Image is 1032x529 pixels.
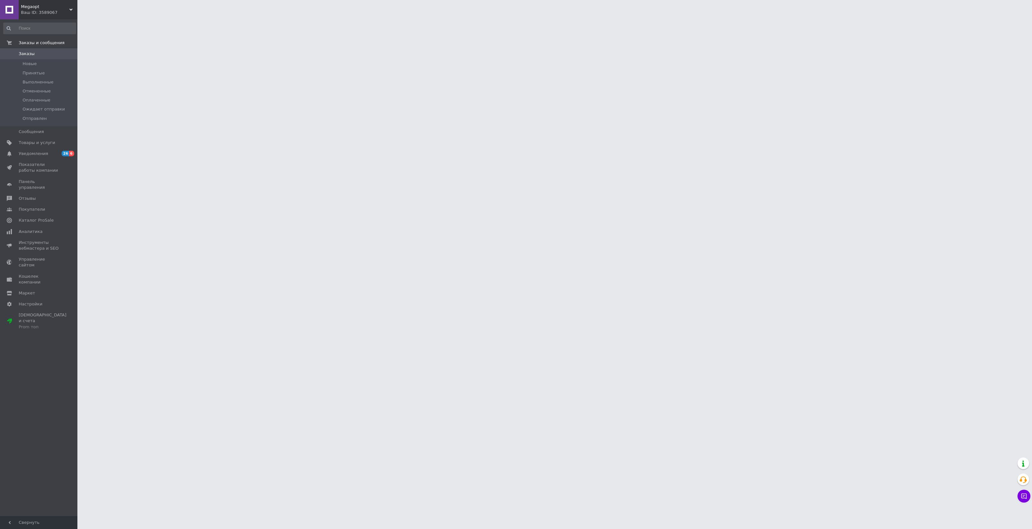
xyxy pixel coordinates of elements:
span: Сообщения [19,129,44,135]
div: Ваш ID: 3589067 [21,10,77,15]
span: 6 [69,151,74,156]
span: Выполненные [23,79,54,85]
span: Принятые [23,70,45,76]
span: Кошелек компании [19,274,60,285]
input: Поиск [3,23,76,34]
div: Prom топ [19,324,66,330]
span: Отзывы [19,196,36,201]
button: Чат с покупателем [1017,490,1030,503]
span: Megaopt [21,4,69,10]
span: [DEMOGRAPHIC_DATA] и счета [19,312,66,330]
span: Товары и услуги [19,140,55,146]
span: Настройки [19,301,42,307]
span: Уведомления [19,151,48,157]
span: Новые [23,61,37,67]
span: Панель управления [19,179,60,190]
span: Отправлен [23,116,47,121]
span: Отмененные [23,88,51,94]
span: 26 [62,151,69,156]
span: Каталог ProSale [19,217,54,223]
span: Показатели работы компании [19,162,60,173]
span: Инструменты вебмастера и SEO [19,240,60,251]
span: Покупатели [19,207,45,212]
span: Заказы и сообщения [19,40,64,46]
span: Управление сайтом [19,256,60,268]
span: Оплаченные [23,97,50,103]
span: Аналитика [19,229,43,235]
span: Маркет [19,290,35,296]
span: Ожидает отправки [23,106,65,112]
span: Заказы [19,51,35,57]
